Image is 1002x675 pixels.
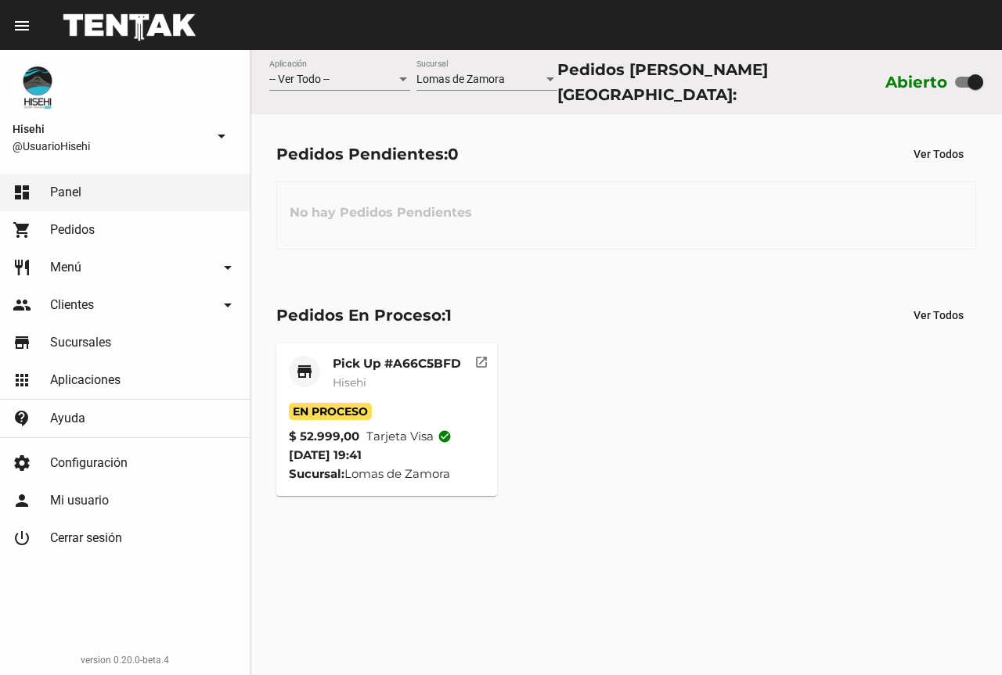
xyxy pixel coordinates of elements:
div: Pedidos En Proceso: [276,303,452,328]
span: Panel [50,185,81,200]
div: Pedidos [PERSON_NAME][GEOGRAPHIC_DATA]: [557,57,878,107]
mat-icon: store [13,333,31,352]
span: Hisehi [333,375,366,390]
mat-icon: people [13,296,31,314]
mat-icon: check_circle [438,429,452,443]
div: Pedidos Pendientes: [276,142,459,167]
img: b10aa081-330c-4927-a74e-08896fa80e0a.jpg [13,63,63,113]
mat-icon: open_in_new [474,353,488,367]
span: Ver Todos [914,148,964,160]
span: Tarjeta visa [366,427,452,446]
mat-icon: settings [13,454,31,472]
h3: No hay Pedidos Pendientes [277,189,485,236]
div: Lomas de Zamora [289,465,485,483]
mat-icon: arrow_drop_down [218,258,237,277]
span: Aplicaciones [50,372,121,388]
span: 0 [448,145,459,163]
span: @UsuarioHisehi [13,138,206,154]
mat-icon: shopping_cart [13,221,31,239]
mat-icon: restaurant [13,258,31,277]
mat-icon: arrow_drop_down [212,127,231,145]
strong: $ 52.999,00 [289,427,359,446]
span: -- Ver Todo -- [269,73,330,85]
span: Ver Todos [914,309,964,321]
mat-icon: store [295,362,314,381]
button: Ver Todos [901,140,976,168]
strong: Sucursal: [289,466,344,481]
button: Ver Todos [901,301,976,329]
mat-icon: person [13,491,31,510]
span: Hisehi [13,120,206,138]
span: [DATE] 19:41 [289,447,362,462]
span: Menú [50,260,81,275]
mat-card-title: Pick Up #A66C5BFD [333,356,461,372]
mat-icon: arrow_drop_down [218,296,237,314]
span: Pedidos [50,222,95,238]
span: Mi usuario [50,493,109,508]
mat-icon: apps [13,371,31,390]
mat-icon: menu [13,16,31,35]
span: Configuración [50,455,128,471]
span: Sucursales [50,335,111,350]
div: version 0.20.0-beta.4 [13,652,237,668]
mat-icon: dashboard [13,183,31,202]
mat-icon: power_settings_new [13,529,31,548]
span: Ayuda [50,411,85,426]
label: Abierto [885,70,948,95]
span: Clientes [50,297,94,313]
span: En Proceso [289,403,372,420]
span: 1 [445,306,452,325]
span: Lomas de Zamora [416,73,505,85]
iframe: chat widget [936,612,986,659]
mat-icon: contact_support [13,409,31,428]
span: Cerrar sesión [50,530,122,546]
